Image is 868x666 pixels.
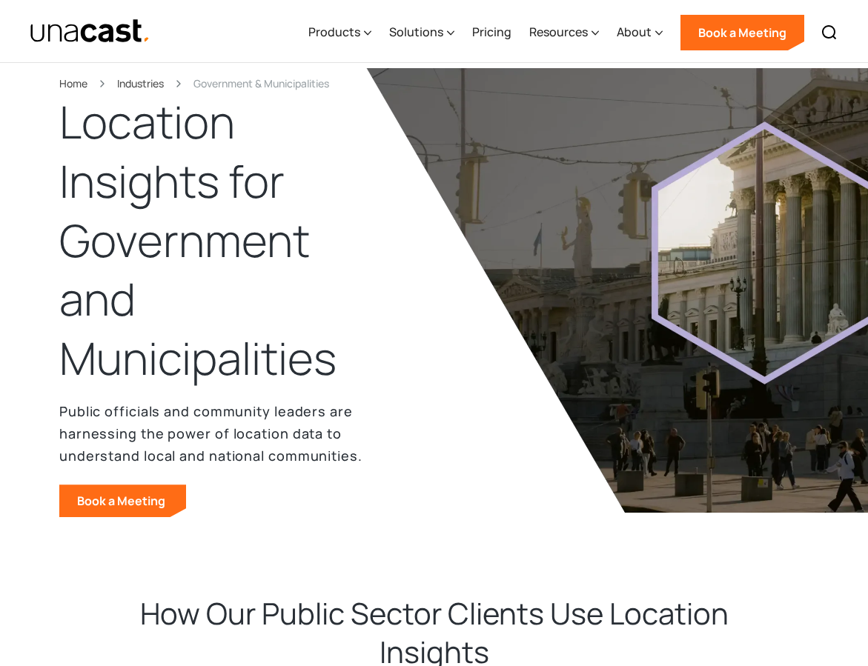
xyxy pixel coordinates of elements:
a: Industries [117,75,164,92]
a: Home [59,75,87,92]
img: Unacast text logo [30,19,150,44]
div: About [617,23,652,41]
a: home [30,19,150,44]
a: Book a Meeting [59,484,186,517]
div: Products [308,2,371,63]
div: About [617,2,663,63]
h1: Location Insights for Government and Municipalities [59,93,375,388]
a: Book a Meeting [680,15,804,50]
div: Solutions [389,23,443,41]
div: Government & Municipalities [193,75,329,92]
p: Public officials and community leaders are harnessing the power of location data to understand lo... [59,400,375,467]
div: Solutions [389,2,454,63]
div: Resources [529,2,599,63]
a: Pricing [472,2,511,63]
div: Products [308,23,360,41]
img: Search icon [821,24,838,41]
div: Resources [529,23,588,41]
